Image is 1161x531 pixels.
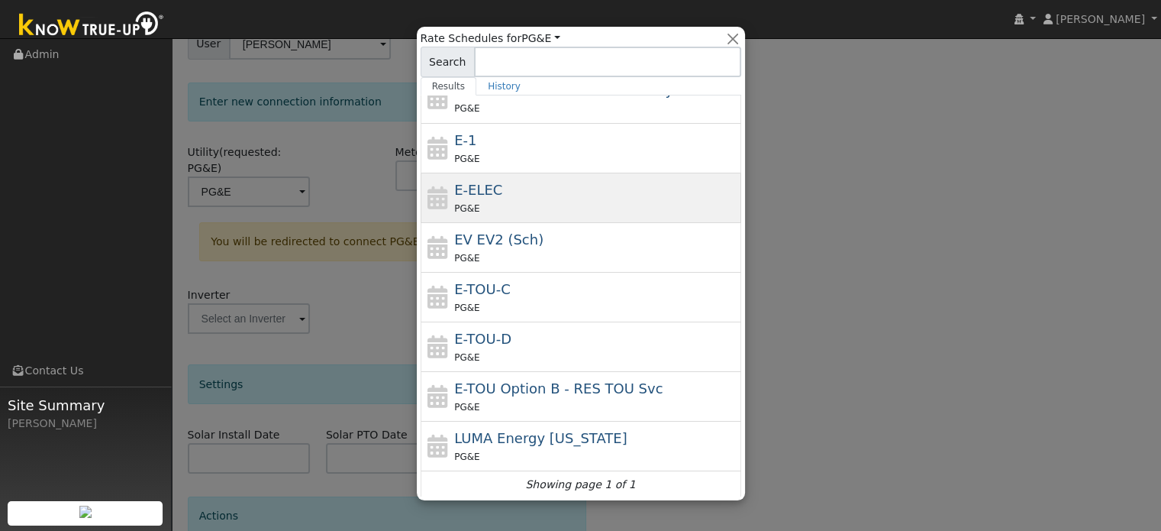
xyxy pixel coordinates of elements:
span: PG&E [454,203,479,214]
span: E-TOU-C [454,281,511,297]
a: History [476,77,532,96]
span: PG&E [454,154,479,164]
span: Site Summary [8,395,163,416]
a: PG&E [521,32,560,44]
a: Results [421,77,477,96]
span: PG&E [454,402,479,413]
span: E-TOU-D [454,331,511,347]
span: LUMA Energy [US_STATE] [454,430,627,446]
span: [PERSON_NAME] [1056,13,1145,25]
span: E-ELEC [454,182,502,198]
span: PG&E [454,253,479,264]
span: PG&E [454,352,479,363]
img: Know True-Up [11,8,172,43]
span: E-TOU Option B - Residential Time of Use Service (All Baseline Regions) [454,380,663,397]
span: PG&E [454,103,479,114]
span: PG&E [454,452,479,462]
span: PG&E [454,303,479,313]
img: retrieve [79,506,92,518]
span: Search [421,47,475,77]
span: E-1 [454,132,476,148]
span: Rate Schedules for [421,31,560,47]
span: Electric Vehicle EV2 (Sch) [454,232,543,248]
i: Showing page 1 of 1 [525,477,635,493]
div: [PERSON_NAME] [8,416,163,432]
